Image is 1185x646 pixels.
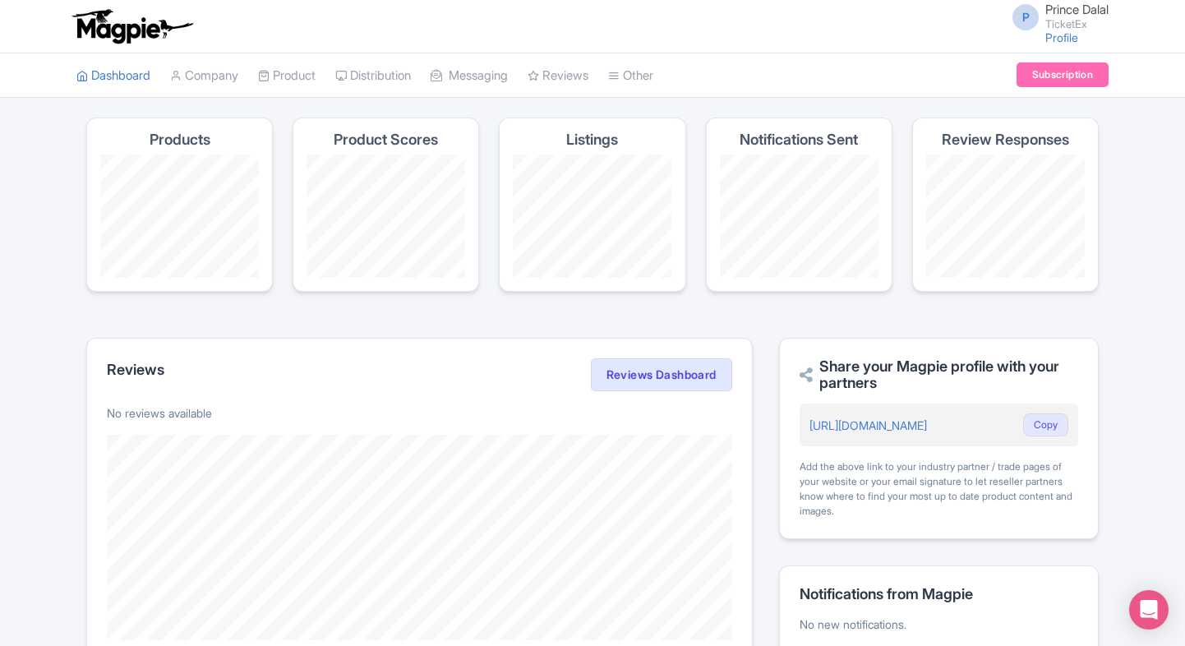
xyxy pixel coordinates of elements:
h2: Share your Magpie profile with your partners [800,358,1078,391]
h4: Product Scores [334,132,438,148]
a: Distribution [335,53,411,99]
a: Dashboard [76,53,150,99]
a: Messaging [431,53,508,99]
span: Prince Dalal [1045,2,1109,17]
h2: Notifications from Magpie [800,586,1078,602]
h4: Review Responses [942,132,1069,148]
a: [URL][DOMAIN_NAME] [809,418,927,432]
a: Other [608,53,653,99]
a: P Prince Dalal TicketEx [1003,3,1109,30]
a: Profile [1045,30,1078,44]
a: Reviews [528,53,588,99]
span: P [1012,4,1039,30]
p: No new notifications. [800,616,1078,633]
img: logo-ab69f6fb50320c5b225c76a69d11143b.png [68,8,196,44]
p: No reviews available [107,404,732,422]
h4: Notifications Sent [740,132,858,148]
div: Open Intercom Messenger [1129,590,1169,630]
button: Copy [1023,413,1068,436]
a: Company [170,53,238,99]
div: Add the above link to your industry partner / trade pages of your website or your email signature... [800,459,1078,519]
a: Subscription [1017,62,1109,87]
h4: Listings [566,132,618,148]
a: Product [258,53,316,99]
h2: Reviews [107,362,164,378]
h4: Products [150,132,210,148]
small: TicketEx [1045,19,1109,30]
a: Reviews Dashboard [591,358,732,391]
